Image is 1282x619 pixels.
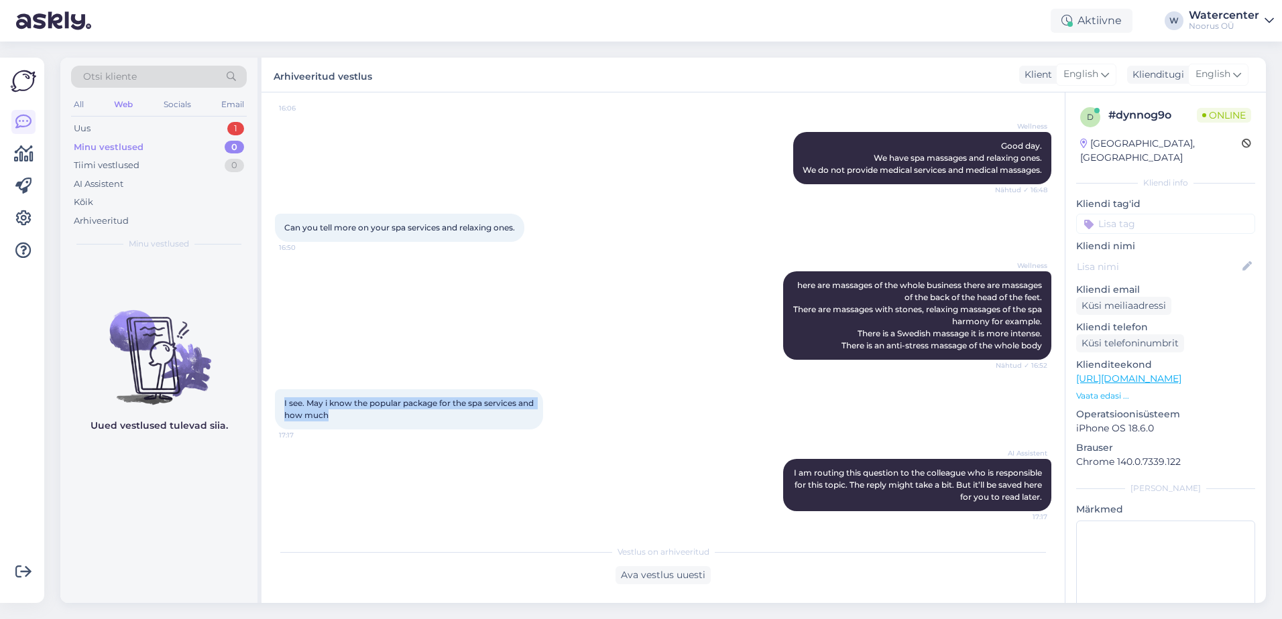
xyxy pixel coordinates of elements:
[997,261,1047,271] span: Wellness
[1076,390,1255,402] p: Vaata edasi ...
[74,141,143,154] div: Minu vestlused
[279,430,329,440] span: 17:17
[1189,10,1274,31] a: WatercenterNoorus OÜ
[1076,214,1255,234] input: Lisa tag
[1076,421,1255,435] p: iPhone OS 18.6.0
[111,96,135,113] div: Web
[129,238,189,250] span: Minu vestlused
[60,286,257,407] img: No chats
[11,68,36,94] img: Askly Logo
[74,196,93,209] div: Kõik
[1076,502,1255,517] p: Märkmed
[225,141,244,154] div: 0
[1076,482,1255,494] div: [PERSON_NAME]
[1051,9,1132,33] div: Aktiivne
[161,96,194,113] div: Socials
[1076,197,1255,211] p: Kliendi tag'id
[803,141,1042,175] span: Good day. We have spa massages and relaxing ones. We do not provide medical services and medical ...
[1076,320,1255,334] p: Kliendi telefon
[1076,177,1255,189] div: Kliendi info
[1076,358,1255,372] p: Klienditeekond
[279,243,329,253] span: 16:50
[74,122,91,135] div: Uus
[1076,334,1184,352] div: Küsi telefoninumbrit
[74,159,139,172] div: Tiimi vestlused
[219,96,247,113] div: Email
[279,103,329,113] span: 16:06
[1080,137,1242,165] div: [GEOGRAPHIC_DATA], [GEOGRAPHIC_DATA]
[74,214,129,228] div: Arhiveeritud
[1077,259,1240,274] input: Lisa nimi
[618,546,709,558] span: Vestlus on arhiveeritud
[793,280,1044,350] span: here are massages of the whole business there are massages of the back of the head of the feet. T...
[1076,283,1255,297] p: Kliendi email
[1076,441,1255,455] p: Brauser
[1165,11,1183,30] div: W
[794,468,1044,502] span: I am routing this question to the colleague who is responsible for this topic. The reply might ta...
[1076,407,1255,421] p: Operatsioonisüsteem
[91,419,228,433] p: Uued vestlused tulevad siia.
[997,121,1047,131] span: Wellness
[274,66,372,84] label: Arhiveeritud vestlus
[1076,455,1255,469] p: Chrome 140.0.7339.122
[995,185,1047,195] span: Nähtud ✓ 16:48
[1189,10,1259,21] div: Watercenter
[1108,107,1197,123] div: # dynnog9o
[71,96,86,113] div: All
[1127,68,1184,82] div: Klienditugi
[225,159,244,172] div: 0
[997,448,1047,458] span: AI Assistent
[227,122,244,135] div: 1
[1019,68,1052,82] div: Klient
[996,360,1047,370] span: Nähtud ✓ 16:52
[1063,67,1098,82] span: English
[1087,112,1094,122] span: d
[1076,239,1255,253] p: Kliendi nimi
[1196,67,1230,82] span: English
[1076,297,1171,315] div: Küsi meiliaadressi
[83,70,137,84] span: Otsi kliente
[74,178,123,191] div: AI Assistent
[284,222,515,232] span: Can you tell more on your spa services and relaxing ones.
[616,566,711,584] div: Ava vestlus uuesti
[1197,108,1251,123] span: Online
[997,512,1047,522] span: 17:17
[1189,21,1259,31] div: Noorus OÜ
[1076,372,1181,385] a: [URL][DOMAIN_NAME]
[284,398,536,420] span: I see. May i know the popular package for the spa services and how much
